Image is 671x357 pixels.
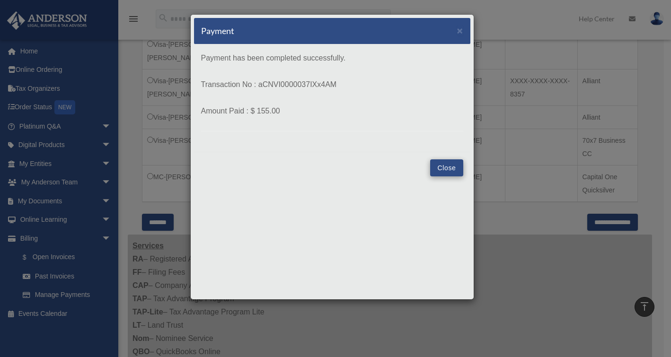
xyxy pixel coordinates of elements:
button: Close [430,159,463,176]
h5: Payment [201,25,234,37]
p: Amount Paid : $ 155.00 [201,104,463,118]
span: × [457,25,463,36]
p: Payment has been completed successfully. [201,52,463,65]
p: Transaction No : aCNVI0000037IXx4AM [201,78,463,91]
button: Close [457,26,463,35]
